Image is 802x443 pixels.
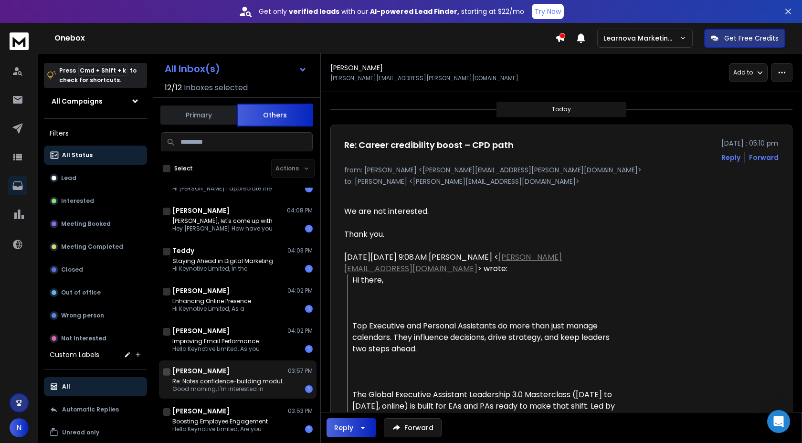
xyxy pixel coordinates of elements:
p: Hello Keynotive Limited, Are you [172,425,268,433]
div: Thank you. [344,229,623,240]
p: Staying Ahead in Digital Marketing [172,257,273,265]
p: 04:08 PM [287,207,313,214]
h1: [PERSON_NAME] [330,63,383,73]
button: Primary [160,105,237,126]
h3: Custom Labels [50,350,99,359]
button: Not Interested [44,329,147,348]
button: Out of office [44,283,147,302]
p: Enhancing Online Presence [172,297,251,305]
p: All [62,383,70,390]
h1: All Campaigns [52,96,103,106]
div: 1 [305,305,313,313]
p: 03:57 PM [288,367,313,375]
h3: Filters [44,127,147,140]
button: Get Free Credits [704,29,785,48]
h1: Teddy [172,246,194,255]
strong: verified leads [289,7,339,16]
div: 1 [305,225,313,232]
p: Re: Notes confidence-building modules [172,378,287,385]
strong: AI-powered Lead Finder, [370,7,459,16]
p: from: [PERSON_NAME] <[PERSON_NAME][EMAIL_ADDRESS][PERSON_NAME][DOMAIN_NAME]> [344,165,779,175]
p: Today [552,105,571,113]
p: to: [PERSON_NAME] <[PERSON_NAME][EMAIL_ADDRESS][DOMAIN_NAME]> [344,177,779,186]
p: [PERSON_NAME][EMAIL_ADDRESS][PERSON_NAME][DOMAIN_NAME] [330,74,518,82]
button: Meeting Completed [44,237,147,256]
p: 03:53 PM [288,407,313,415]
p: [PERSON_NAME], let's come up with [172,217,273,225]
p: Learnova Marketing Emails [603,33,679,43]
button: All [44,377,147,396]
button: Unread only [44,423,147,442]
button: Reply [327,418,376,437]
div: 1 [305,345,313,353]
button: Meeting Booked [44,214,147,233]
p: Interested [61,197,94,205]
div: 1 [305,265,313,273]
h1: All Inbox(s) [165,64,220,74]
p: 04:02 PM [287,327,313,335]
div: 1 [305,385,313,393]
button: Interested [44,191,147,211]
div: Forward [749,153,779,162]
p: Not Interested [61,335,106,342]
p: Press to check for shortcuts. [59,66,137,85]
button: Wrong person [44,306,147,325]
p: 04:03 PM [287,247,313,254]
p: Try Now [535,7,561,16]
p: Hey [PERSON_NAME] How have you [172,225,273,232]
img: logo [10,32,29,50]
p: Meeting Booked [61,220,111,228]
button: Lead [44,169,147,188]
span: Cmd + Shift + k [78,65,127,76]
div: [DATE][DATE] 9:08 AM [PERSON_NAME] < > wrote: [344,252,623,274]
button: Forward [384,418,442,437]
p: Good morning, I'm interested in [172,385,287,393]
label: Select [174,165,193,172]
p: Hi Keynotive Limited, As a [172,305,251,313]
p: Hi [PERSON_NAME] I appreciate the [172,185,278,192]
button: N [10,418,29,437]
h1: [PERSON_NAME] [172,366,230,376]
div: We are not interested. [344,206,623,240]
button: Reply [721,153,740,162]
p: Get Free Credits [724,33,779,43]
h1: [PERSON_NAME] [172,326,230,336]
a: [PERSON_NAME][EMAIL_ADDRESS][DOMAIN_NAME] [344,252,562,274]
p: Closed [61,266,83,274]
p: Boosting Employee Engagement [172,418,268,425]
div: 1 [305,425,313,433]
p: Lead [61,174,76,182]
button: Others [237,104,313,127]
p: Automatic Replies [62,406,119,413]
button: All Campaigns [44,92,147,111]
button: Automatic Replies [44,400,147,419]
p: Hello Keynotive Limited, As you [172,345,260,353]
p: Out of office [61,289,101,296]
p: Hi Keynotive Limited, In the [172,265,273,273]
div: Open Intercom Messenger [767,410,790,433]
p: Meeting Completed [61,243,123,251]
p: Get only with our starting at $22/mo [259,7,524,16]
h1: Re: Career credibility boost – CPD path [344,138,514,152]
p: 04:02 PM [287,287,313,295]
h1: [PERSON_NAME] [172,406,230,416]
div: Reply [334,423,353,432]
button: All Status [44,146,147,165]
h1: Onebox [54,32,555,44]
p: All Status [62,151,93,159]
div: 1 [305,185,313,192]
p: Improving Email Performance [172,338,260,345]
p: Wrong person [61,312,104,319]
button: Closed [44,260,147,279]
button: All Inbox(s) [157,59,315,78]
button: Try Now [532,4,564,19]
span: 12 / 12 [165,82,182,94]
p: Add to [733,69,753,76]
h3: Inboxes selected [184,82,248,94]
p: [DATE] : 05:10 pm [721,138,779,148]
h1: [PERSON_NAME] [172,286,230,295]
h1: [PERSON_NAME] [172,206,230,215]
